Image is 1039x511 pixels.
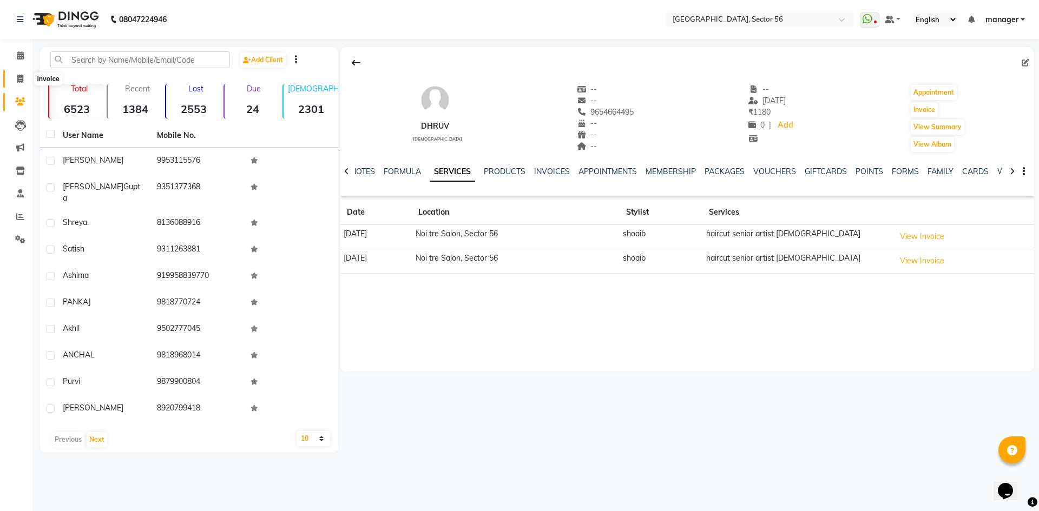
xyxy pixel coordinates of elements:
[63,244,84,254] span: satish
[419,84,451,116] img: avatar
[705,167,745,176] a: PACKAGES
[895,228,949,245] button: View Invoice
[911,85,957,100] button: Appointment
[351,167,375,176] a: NOTES
[911,120,964,135] button: View Summary
[409,121,462,132] div: dhruv
[892,167,919,176] a: FORMS
[227,84,280,94] p: Due
[63,182,123,191] span: [PERSON_NAME]
[63,350,95,360] span: ANCHAL
[87,432,107,447] button: Next
[34,72,62,85] div: Invoice
[119,4,167,35] b: 08047224946
[430,162,475,182] a: SERVICES
[911,102,938,117] button: Invoice
[911,137,954,152] button: View Album
[702,200,891,225] th: Services
[49,102,104,116] strong: 6523
[150,369,245,396] td: 9879900804
[702,225,891,249] td: haircut senior artist [DEMOGRAPHIC_DATA]
[150,175,245,210] td: 9351377368
[646,167,696,176] a: MEMBERSHIP
[577,107,634,117] span: 9654664495
[63,403,123,413] span: [PERSON_NAME]
[63,323,80,333] span: akhil
[962,167,989,176] a: CARDS
[63,155,123,165] span: [PERSON_NAME]
[577,118,597,128] span: --
[63,297,91,307] span: PANKAJ
[702,249,891,273] td: haircut senior artist [DEMOGRAPHIC_DATA]
[63,376,80,386] span: purvi
[895,253,949,269] button: View Invoice
[288,84,339,94] p: [DEMOGRAPHIC_DATA]
[578,167,637,176] a: APPOINTMENTS
[534,167,570,176] a: INVOICES
[340,249,412,273] td: [DATE]
[63,217,87,227] span: shreya
[748,107,753,117] span: ₹
[150,316,245,343] td: 9502777045
[775,118,794,133] a: Add
[412,225,619,249] td: Noi tre Salon, Sector 56
[805,167,847,176] a: GIFTCARDS
[150,343,245,369] td: 9818968014
[413,136,462,142] span: [DEMOGRAPHIC_DATA]
[150,290,245,316] td: 9818770724
[225,102,280,116] strong: 24
[484,167,525,176] a: PRODUCTS
[340,200,412,225] th: Date
[150,237,245,263] td: 9311263881
[994,468,1028,500] iframe: chat widget
[54,84,104,94] p: Total
[345,52,367,73] div: Back to Client
[170,84,221,94] p: Lost
[56,123,150,148] th: User Name
[856,167,883,176] a: POINTS
[748,107,771,117] span: 1180
[28,4,102,35] img: logo
[108,102,163,116] strong: 1384
[620,225,703,249] td: shoaib
[384,167,421,176] a: FORMULA
[412,249,619,273] td: Noi tre Salon, Sector 56
[577,130,597,140] span: --
[769,120,771,131] span: |
[753,167,796,176] a: VOUCHERS
[284,102,339,116] strong: 2301
[620,249,703,273] td: shoaib
[240,52,286,68] a: Add Client
[150,396,245,422] td: 8920799418
[63,270,89,280] span: ashima
[985,14,1018,25] span: manager
[997,167,1028,176] a: WALLET
[150,263,245,290] td: 919958839770
[150,148,245,175] td: 9953115576
[412,200,619,225] th: Location
[748,96,786,105] span: [DATE]
[150,210,245,237] td: 8136088916
[620,200,703,225] th: Stylist
[577,84,597,94] span: --
[150,123,245,148] th: Mobile No.
[50,51,230,68] input: Search by Name/Mobile/Email/Code
[112,84,163,94] p: Recent
[340,225,412,249] td: [DATE]
[87,217,89,227] span: .
[166,102,221,116] strong: 2553
[748,84,769,94] span: --
[748,120,765,130] span: 0
[928,167,953,176] a: FAMILY
[577,96,597,105] span: --
[577,141,597,151] span: --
